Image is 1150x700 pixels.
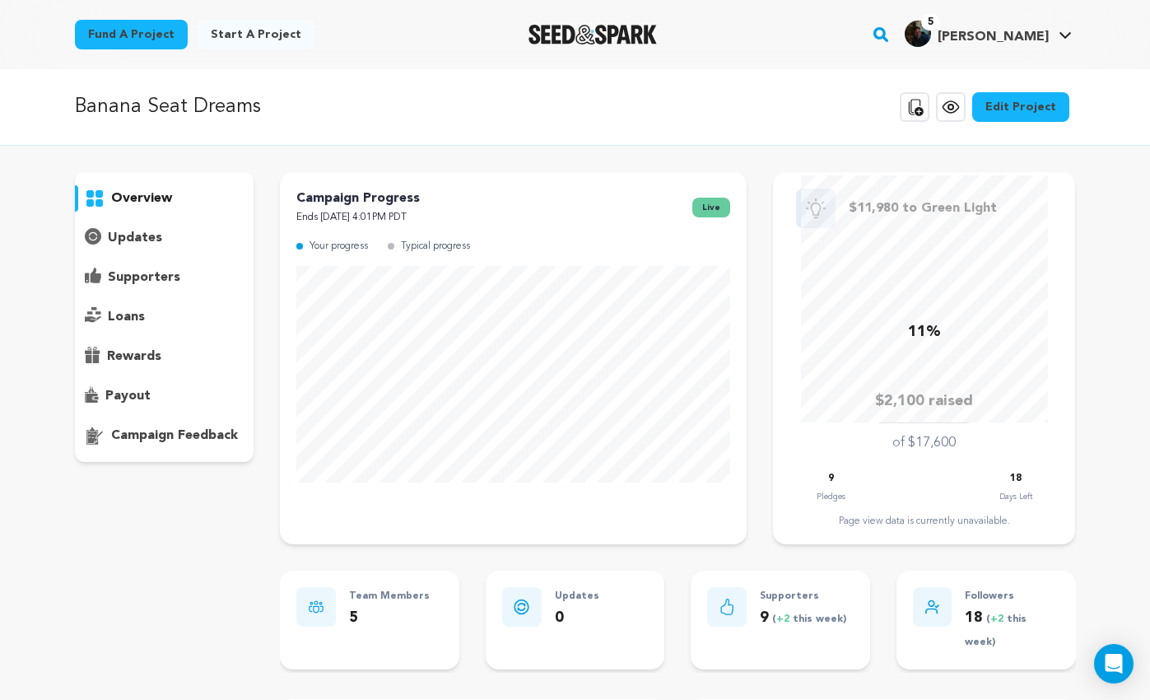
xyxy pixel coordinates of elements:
a: Edit Project [972,92,1069,122]
a: Fund a project [75,20,188,49]
a: Seed&Spark Homepage [528,25,658,44]
p: Your progress [310,237,368,256]
p: 18 [965,606,1059,654]
p: rewards [107,347,161,366]
p: updates [108,228,162,248]
button: rewards [75,343,254,370]
span: 5 [921,14,940,30]
img: Seed&Spark Logo Dark Mode [528,25,658,44]
p: Pledges [817,488,845,505]
span: live [692,198,730,217]
button: supporters [75,264,254,291]
p: Team Members [349,587,430,606]
span: ( this week) [769,614,846,624]
p: overview [111,189,172,208]
span: Joey C.'s Profile [901,17,1075,52]
p: 0 [555,606,599,630]
p: 9 [828,469,834,488]
p: Updates [555,587,599,606]
p: Campaign Progress [296,189,420,208]
p: campaign feedback [111,426,238,446]
p: Typical progress [401,237,470,256]
p: 5 [349,606,430,630]
p: Ends [DATE] 4:01PM PDT [296,208,420,227]
p: Followers [965,587,1059,606]
img: IMG_0262.jpg [905,21,931,47]
span: ( this week) [965,614,1027,648]
span: [PERSON_NAME] [938,30,1049,44]
span: +2 [990,614,1007,624]
a: Start a project [198,20,314,49]
button: payout [75,383,254,409]
p: Days Left [999,488,1032,505]
p: Supporters [760,587,846,606]
a: Joey C.'s Profile [901,17,1075,47]
p: loans [108,307,145,327]
button: campaign feedback [75,422,254,449]
p: 11% [908,320,941,344]
p: 9 [760,606,846,630]
div: Open Intercom Messenger [1094,644,1134,684]
p: payout [105,386,151,406]
button: overview [75,185,254,212]
div: Page view data is currently unavailable. [789,515,1059,528]
button: updates [75,225,254,251]
button: loans [75,304,254,330]
p: supporters [108,268,180,287]
span: +2 [776,614,793,624]
p: Banana Seat Dreams [75,92,261,122]
div: Joey C.'s Profile [905,21,1049,47]
p: 18 [1010,469,1022,488]
p: of $17,600 [892,433,956,453]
